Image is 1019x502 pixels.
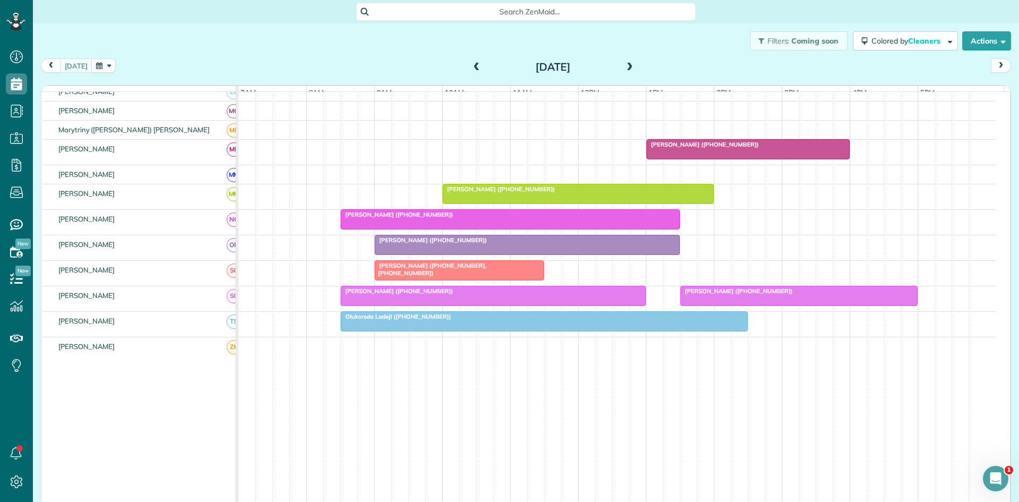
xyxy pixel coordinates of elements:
span: [PERSON_NAME] [56,215,117,223]
span: 8am [307,88,326,97]
span: [PERSON_NAME] [56,317,117,325]
span: SC [227,263,241,278]
iframe: Intercom live chat [983,466,1008,491]
span: Coming soon [791,36,839,46]
span: ML [227,142,241,157]
span: 9am [375,88,394,97]
span: MM [227,168,241,182]
span: [PERSON_NAME] [56,106,117,115]
span: TS [227,314,241,329]
span: 11am [511,88,534,97]
span: 3pm [782,88,801,97]
span: 12pm [578,88,601,97]
span: 1pm [646,88,665,97]
span: [PERSON_NAME] [56,266,117,274]
span: [PERSON_NAME] [56,144,117,153]
span: [PERSON_NAME] ([PHONE_NUMBER], [PHONE_NUMBER]) [374,262,487,277]
button: next [991,58,1011,73]
span: [PERSON_NAME] [56,189,117,198]
h2: [DATE] [487,61,619,73]
span: [PERSON_NAME] ([PHONE_NUMBER]) [680,287,793,295]
button: Actions [962,31,1011,50]
span: ME [227,123,241,138]
span: [PERSON_NAME] [56,87,117,96]
span: SC [227,289,241,303]
span: [PERSON_NAME] [56,240,117,249]
span: Olukorede Ladeji ([PHONE_NUMBER]) [340,313,452,320]
button: prev [41,58,61,73]
span: 4pm [850,88,869,97]
span: Colored by [871,36,944,46]
span: MG [227,104,241,118]
span: [PERSON_NAME] ([PHONE_NUMBER]) [340,287,454,295]
span: [PERSON_NAME] ([PHONE_NUMBER]) [442,185,556,193]
span: MM [227,187,241,201]
span: 10am [443,88,467,97]
span: [PERSON_NAME] ([PHONE_NUMBER]) [340,211,454,218]
span: NC [227,212,241,227]
span: 7am [238,88,258,97]
span: [PERSON_NAME] [56,342,117,351]
span: 5pm [918,88,937,97]
span: 2pm [714,88,733,97]
span: Marytriny ([PERSON_NAME]) [PERSON_NAME] [56,125,212,134]
span: New [15,239,31,249]
span: New [15,266,31,276]
span: [PERSON_NAME] [56,170,117,178]
span: 1 [1005,466,1013,474]
span: [PERSON_NAME] ([PHONE_NUMBER]) [646,141,759,148]
button: Colored byCleaners [853,31,958,50]
span: Cleaners [908,36,942,46]
span: ZK [227,340,241,354]
span: [PERSON_NAME] [56,291,117,300]
span: LC [227,85,241,99]
span: OR [227,238,241,252]
span: Filters: [767,36,790,46]
button: [DATE] [60,58,92,73]
span: [PERSON_NAME] ([PHONE_NUMBER]) [374,236,488,244]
